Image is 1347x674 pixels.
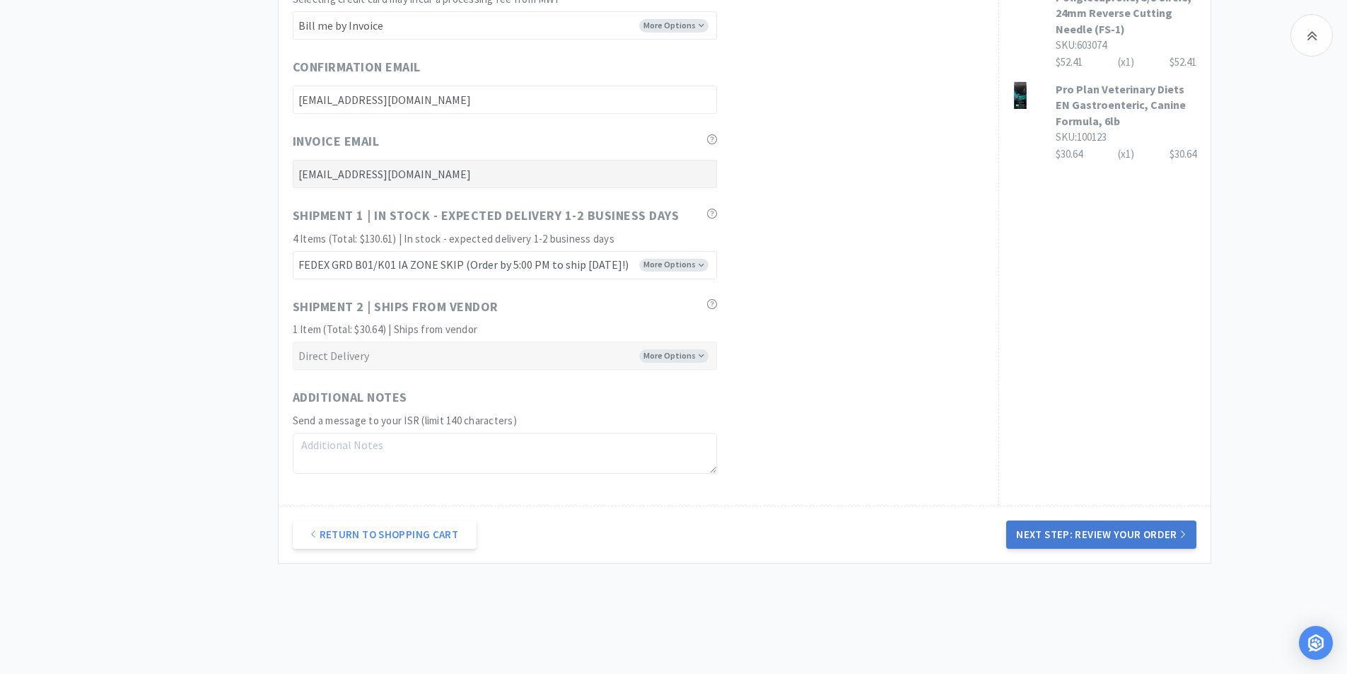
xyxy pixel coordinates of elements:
span: Invoice Email [293,132,380,152]
div: $30.64 [1170,146,1196,163]
div: $30.64 [1056,146,1196,163]
span: Send a message to your ISR (limit 140 characters) [293,414,517,427]
a: Return to Shopping Cart [293,521,477,549]
div: Open Intercom Messenger [1299,626,1333,660]
img: cf101943c4544e2ebaf41e87b3467b91_10955.png [1013,81,1027,110]
h3: Pro Plan Veterinary Diets EN Gastroenteric, Canine Formula, 6lb [1056,81,1196,129]
span: Shipment 2 | Ships from vendor [293,297,498,318]
input: Invoice Email [293,160,717,188]
span: 4 Items (Total: $130.61) | In stock - expected delivery 1-2 business days [293,232,614,245]
span: SKU: 100123 [1056,130,1107,144]
button: Next Step: Review Your Order [1006,521,1196,549]
div: (x 1 ) [1118,146,1134,163]
span: 1 Item (Total: $30.64) | Ships from vendor [293,323,478,336]
div: (x 1 ) [1118,54,1134,71]
div: $52.41 [1170,54,1196,71]
span: Additional Notes [293,388,407,408]
span: Confirmation Email [293,57,421,78]
input: Confirmation Email [293,86,717,114]
span: SKU: 603074 [1056,38,1107,52]
div: $52.41 [1056,54,1196,71]
span: Shipment 1 | In stock - expected delivery 1-2 business days [293,206,680,226]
